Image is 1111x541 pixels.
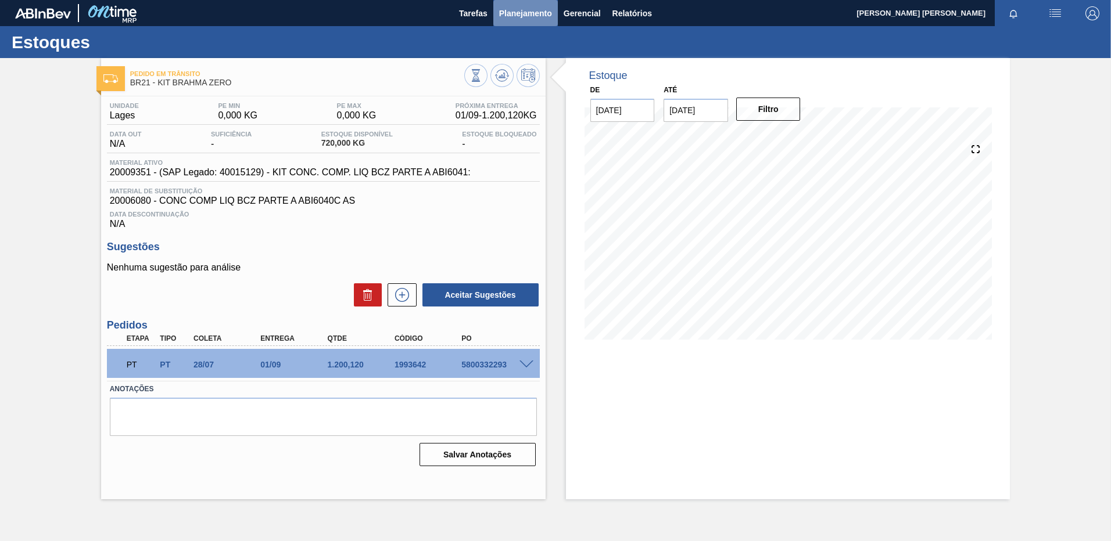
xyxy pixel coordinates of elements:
[211,131,252,138] span: Suficiência
[124,334,159,342] div: Etapa
[107,241,540,253] h3: Sugestões
[337,102,377,109] span: PE MAX
[103,74,118,83] img: Ícone
[517,64,540,87] button: Programar Estoque
[127,360,156,369] p: PT
[321,131,393,138] span: Estoque Disponível
[110,381,537,398] label: Anotações
[107,262,540,273] p: Nenhuma sugestão para análise
[459,6,488,20] span: Tarefas
[15,8,71,19] img: TNhmsLtSVTkK8tSr43FrP2fwEKptu5GPRR3wAAAABJRU5ErkJggg==
[157,360,192,369] div: Pedido de Transferência
[392,334,467,342] div: Código
[110,196,537,206] span: 20006080 - CONC COMP LIQ BCZ PARTE A ABI6040C AS
[12,35,218,49] h1: Estoques
[995,5,1032,21] button: Notificações
[456,110,537,121] span: 01/09 - 1.200,120 KG
[458,360,533,369] div: 5800332293
[218,110,257,121] span: 0,000 KG
[564,6,601,20] span: Gerencial
[392,360,467,369] div: 1993642
[456,102,537,109] span: Próxima Entrega
[218,102,257,109] span: PE MIN
[110,167,471,178] span: 20009351 - (SAP Legado: 40015129) - KIT CONC. COMP. LIQ BCZ PARTE A ABI6041:
[664,99,728,122] input: dd/mm/yyyy
[1048,6,1062,20] img: userActions
[590,99,655,122] input: dd/mm/yyyy
[110,102,139,109] span: Unidade
[337,110,377,121] span: 0,000 KG
[1085,6,1099,20] img: Logout
[110,187,537,194] span: Material de Substituição
[257,360,332,369] div: 01/09/2025
[110,159,471,166] span: Material ativo
[325,360,400,369] div: 1.200,120
[490,64,514,87] button: Atualizar Gráfico
[130,78,464,87] span: BR21 - KIT BRAHMA ZERO
[420,443,536,466] button: Salvar Anotações
[110,131,142,138] span: Data out
[110,211,537,218] span: Data Descontinuação
[417,282,540,308] div: Aceitar Sugestões
[191,360,266,369] div: 28/07/2025
[107,319,540,331] h3: Pedidos
[590,86,600,94] label: De
[664,86,677,94] label: Até
[459,131,539,149] div: -
[191,334,266,342] div: Coleta
[382,283,417,306] div: Nova sugestão
[736,98,801,121] button: Filtro
[321,139,393,147] span: 720,000 KG
[458,334,533,342] div: PO
[589,70,628,82] div: Estoque
[130,70,464,77] span: Pedido em Trânsito
[612,6,652,20] span: Relatórios
[464,64,488,87] button: Visão Geral dos Estoques
[107,206,540,229] div: N/A
[257,334,332,342] div: Entrega
[348,283,382,306] div: Excluir Sugestões
[462,131,536,138] span: Estoque Bloqueado
[325,334,400,342] div: Qtde
[157,334,192,342] div: Tipo
[124,352,159,377] div: Pedido em Trânsito
[499,6,552,20] span: Planejamento
[107,131,145,149] div: N/A
[422,283,539,306] button: Aceitar Sugestões
[208,131,255,149] div: -
[110,110,139,121] span: Lages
